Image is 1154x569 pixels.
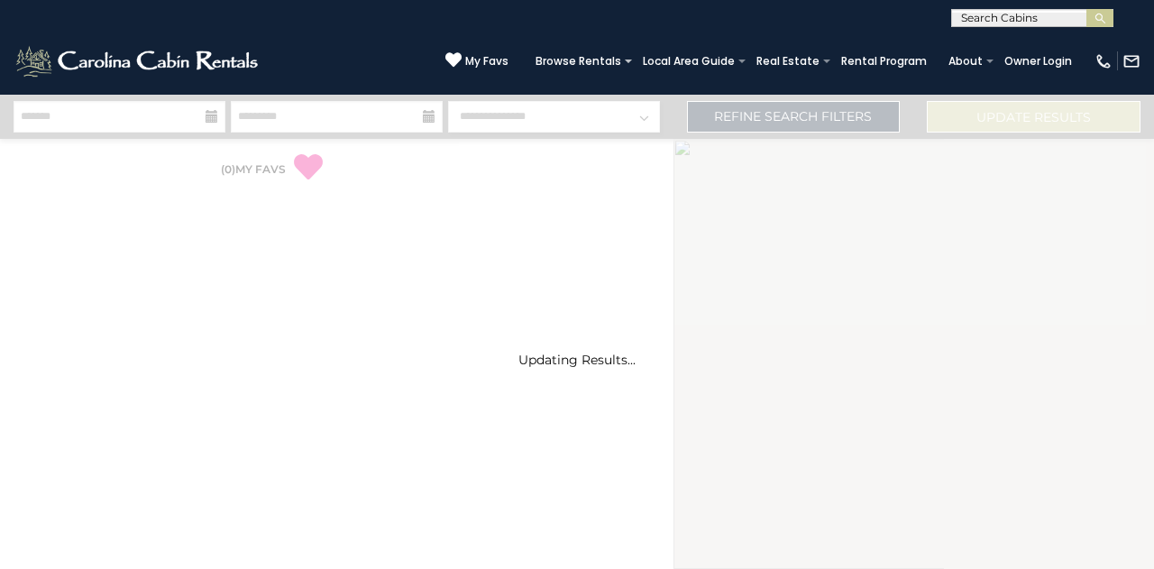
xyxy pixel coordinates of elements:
a: Browse Rentals [527,49,630,74]
a: Rental Program [832,49,936,74]
a: My Favs [445,51,508,70]
img: White-1-2.png [14,43,263,79]
a: Local Area Guide [634,49,744,74]
span: My Favs [465,53,508,69]
img: phone-regular-white.png [1094,52,1113,70]
a: Real Estate [747,49,829,74]
a: About [939,49,992,74]
a: Owner Login [995,49,1081,74]
img: mail-regular-white.png [1122,52,1140,70]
